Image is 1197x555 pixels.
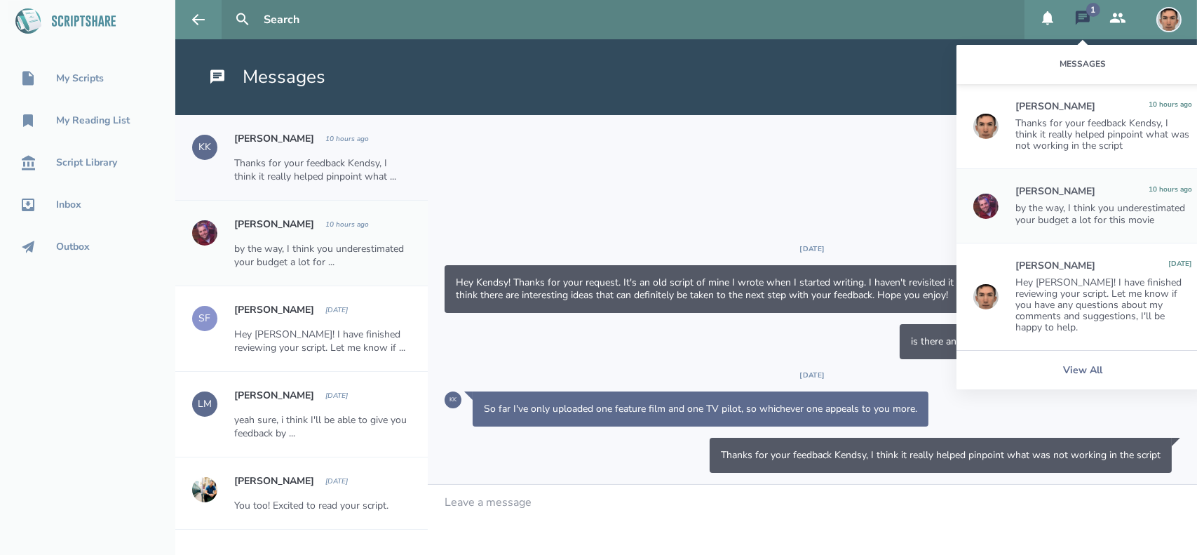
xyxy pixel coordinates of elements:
div: Tuesday, September 16, 2025 at 11:00:21 PM [1149,186,1192,197]
img: user_1718118867-crop.jpg [973,194,999,219]
div: by the way, I think you underestimated your budget a lot for ... [234,242,411,269]
div: Hey [PERSON_NAME]! I have finished reviewing your script. Let me know if you have any questions a... [1015,277,1192,333]
div: My Reading List [56,115,130,126]
h2: [PERSON_NAME] [234,218,314,231]
div: yeah sure, i think I'll be able to give you feedback by ... [234,413,411,440]
h2: [PERSON_NAME] [234,389,314,402]
h2: [PERSON_NAME] [234,132,314,145]
div: Message sent on Thursday, September 11, 2025 at 10:16:49 PM [445,265,1172,313]
div: [PERSON_NAME] [1015,186,1095,197]
div: Message sent on Tuesday, September 16, 2025 at 2:01:55 PM [473,392,928,427]
div: My Scripts [56,73,104,84]
div: Thanks for your feedback Kendsy, I think it really helped pinpoint what was not working in the sc... [1015,118,1192,152]
div: Monday, September 8, 2025 at 2:28:42 PM [325,391,348,401]
a: KK [445,385,461,415]
div: Hey [PERSON_NAME]! I have finished reviewing your script. Let me know if ... [234,328,411,354]
div: Thanks for your feedback Kendsy, I think it really helped pinpoint what ... [234,156,411,183]
div: Message sent on Thursday, September 11, 2025 at 10:18:41 PM [900,324,1172,359]
div: Inbox [56,199,81,210]
h2: [PERSON_NAME] [234,303,314,316]
div: Tuesday, September 16, 2025 at 11:00:21 PM [325,220,369,229]
div: [PERSON_NAME] [1015,101,1095,112]
div: [DATE] [445,370,1180,380]
div: Leave a message [445,496,532,509]
div: Script Library [56,157,117,168]
img: user_1718118867-crop.jpg [192,220,217,246]
div: Wednesday, September 10, 2025 at 12:16:45 PM [325,305,348,315]
div: [PERSON_NAME] [1015,260,1095,272]
div: LM [192,392,217,417]
a: SF [192,303,217,334]
div: KK [445,392,461,408]
a: LM [192,389,217,420]
div: Wednesday, September 10, 2025 at 12:16:45 PM [1168,260,1192,272]
div: by the way, I think you underestimated your budget a lot for this movie [1015,203,1192,225]
a: KK [192,132,217,163]
h2: [PERSON_NAME] [234,474,314,488]
div: 1 [1086,3,1100,17]
div: Tuesday, September 16, 2025 at 11:01:57 PM [1149,101,1192,112]
img: user_1756948650-crop.jpg [973,284,999,309]
img: user_1673573717-crop.jpg [192,477,217,502]
div: Tuesday, September 16, 2025 at 11:01:57 PM [325,134,369,144]
h1: Messages [209,65,325,90]
div: SF [192,306,217,331]
div: Outbox [56,241,90,253]
div: [DATE] [445,244,1180,254]
div: You too! Excited to read your script. [234,499,411,512]
img: user_1756948650-crop.jpg [973,114,999,139]
img: user_1756948650-crop.jpg [1156,7,1182,32]
div: Friday, September 5, 2025 at 9:09:44 PM [325,476,348,486]
a: Go to Anthony Miguel Cantu's profile [192,474,217,505]
a: Go to Seth Conley's profile [192,218,217,248]
div: KK [192,135,217,160]
div: Message sent on Tuesday, September 16, 2025 at 11:01:57 PM [710,438,1172,473]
